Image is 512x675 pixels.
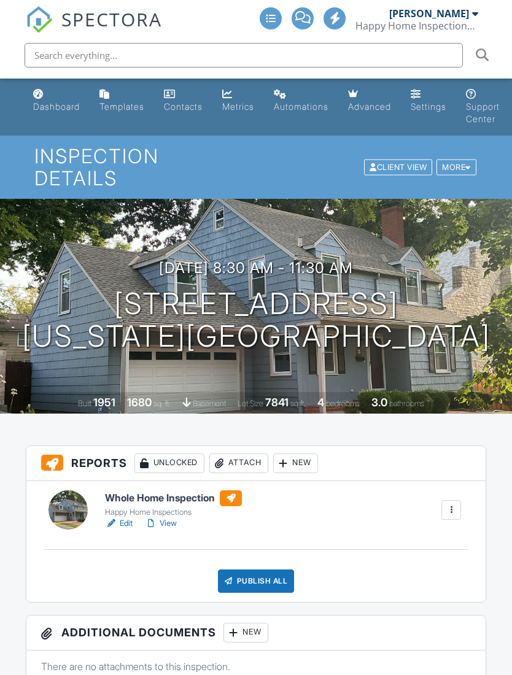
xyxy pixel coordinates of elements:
h6: Whole Home Inspection [105,490,242,506]
div: Support Center [466,101,500,124]
a: Automations (Advanced) [269,83,333,118]
a: Dashboard [28,83,85,118]
div: 1680 [127,396,152,409]
div: Contacts [164,101,203,112]
img: The Best Home Inspection Software - Spectora [26,6,53,33]
h1: [STREET_ADDRESS] [US_STATE][GEOGRAPHIC_DATA] [22,288,491,353]
h3: Additional Documents [26,615,486,650]
a: Whole Home Inspection Happy Home Inspections [105,490,242,517]
div: Settings [411,101,446,112]
span: basement [193,399,226,408]
div: Happy Home Inspections, LLC [355,20,478,32]
a: Contacts [159,83,208,118]
a: Support Center [461,83,505,131]
div: Dashboard [33,101,80,112]
div: Templates [99,101,144,112]
a: Templates [95,83,149,118]
div: Attach [209,453,268,473]
a: Edit [105,517,133,530]
span: bedrooms [326,399,360,408]
span: SPECTORA [61,6,162,32]
span: sq.ft. [290,399,306,408]
a: Client View [363,162,435,171]
div: Metrics [222,101,254,112]
div: 7841 [265,396,289,409]
a: Settings [406,83,451,118]
a: View [145,517,177,530]
a: Metrics [217,83,259,118]
div: 4 [317,396,324,409]
a: SPECTORA [26,17,162,42]
div: More [436,159,476,175]
h3: [DATE] 8:30 am - 11:30 am [159,260,353,276]
span: bathrooms [389,399,424,408]
div: New [273,453,318,473]
div: Happy Home Inspections [105,507,242,517]
div: New [223,623,268,642]
input: Search everything... [25,43,463,67]
h3: Reports [26,446,486,481]
h1: Inspection Details [34,145,478,188]
a: Advanced [343,83,396,118]
div: Client View [364,159,432,175]
div: [PERSON_NAME] [389,7,469,20]
div: Automations [274,101,328,112]
p: There are no attachments to this inspection. [41,660,471,673]
div: Advanced [348,101,391,112]
div: 1951 [93,396,115,409]
span: Lot Size [238,399,263,408]
span: Built [78,399,91,408]
div: 3.0 [371,396,387,409]
div: Unlocked [134,453,204,473]
div: Publish All [218,569,295,593]
span: sq. ft. [153,399,171,408]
